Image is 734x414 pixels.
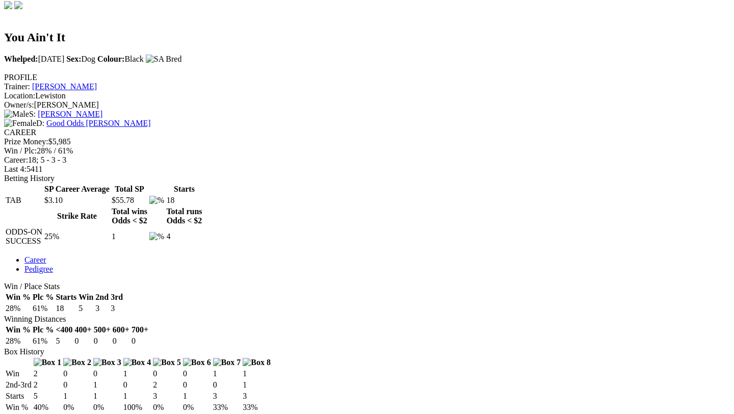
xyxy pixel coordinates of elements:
[93,358,121,367] img: Box 3
[63,402,92,412] td: 0%
[4,156,730,165] div: 18; 5 - 3 - 3
[153,358,181,367] img: Box 5
[123,391,152,401] td: 1
[5,292,31,302] th: Win %
[111,184,148,194] th: Total SP
[131,325,149,335] th: 700+
[63,391,92,401] td: 1
[5,303,31,314] td: 28%
[166,195,202,205] td: 18
[93,391,122,401] td: 1
[4,174,730,183] div: Betting History
[44,227,110,246] td: 25%
[112,325,130,335] th: 600+
[32,292,54,302] th: Plc %
[131,336,149,346] td: 0
[242,402,271,412] td: 33%
[123,402,152,412] td: 100%
[4,73,730,82] div: PROFILE
[4,110,29,119] img: Male
[123,380,152,390] td: 0
[46,119,150,127] a: Good Odds [PERSON_NAME]
[93,369,122,379] td: 0
[5,336,31,346] td: 28%
[4,31,730,44] h2: You Ain't It
[33,369,62,379] td: 2
[5,227,43,246] td: ODDS-ON SUCCESS
[4,137,730,146] div: $5,985
[213,369,242,379] td: 1
[152,380,181,390] td: 2
[32,325,54,335] th: Plc %
[213,402,242,412] td: 33%
[4,55,64,63] span: [DATE]
[152,391,181,401] td: 3
[33,402,62,412] td: 40%
[146,55,182,64] img: SA Bred
[24,265,53,273] a: Pedigree
[4,1,12,9] img: facebook.svg
[63,358,91,367] img: Box 2
[4,91,730,100] div: Lewiston
[4,282,730,291] div: Win / Place Stats
[243,358,271,367] img: Box 8
[74,336,92,346] td: 0
[149,232,164,241] img: %
[4,119,44,127] span: D:
[166,227,202,246] td: 4
[95,303,109,314] td: 3
[4,137,48,146] span: Prize Money:
[33,380,62,390] td: 2
[182,369,212,379] td: 0
[4,119,36,128] img: Female
[55,292,77,302] th: Starts
[4,82,30,91] span: Trainer:
[55,336,73,346] td: 5
[5,369,32,379] td: Win
[111,206,148,226] th: Total wins Odds < $2
[63,380,92,390] td: 0
[5,325,31,335] th: Win %
[93,336,111,346] td: 0
[110,292,123,302] th: 3rd
[182,402,212,412] td: 0%
[5,380,32,390] td: 2nd-3rd
[32,303,54,314] td: 61%
[32,336,54,346] td: 61%
[4,55,38,63] b: Whelped:
[123,358,151,367] img: Box 4
[97,55,124,63] b: Colour:
[166,184,202,194] th: Starts
[182,380,212,390] td: 0
[66,55,95,63] span: Dog
[44,195,110,205] td: $3.10
[242,380,271,390] td: 1
[66,55,81,63] b: Sex:
[111,227,148,246] td: 1
[78,303,94,314] td: 5
[5,195,43,205] td: TAB
[4,156,28,164] span: Career:
[4,165,27,173] span: Last 4:
[24,255,46,264] a: Career
[4,128,730,137] div: CAREER
[4,91,35,100] span: Location:
[93,380,122,390] td: 1
[97,55,144,63] span: Black
[4,146,730,156] div: 28% / 61%
[183,358,211,367] img: Box 6
[55,325,73,335] th: <400
[38,110,102,118] a: [PERSON_NAME]
[55,303,77,314] td: 18
[4,347,730,356] div: Box History
[34,358,62,367] img: Box 1
[112,336,130,346] td: 0
[182,391,212,401] td: 1
[4,100,730,110] div: [PERSON_NAME]
[78,292,94,302] th: Win
[5,402,32,412] td: Win %
[123,369,152,379] td: 1
[95,292,109,302] th: 2nd
[213,391,242,401] td: 3
[93,325,111,335] th: 500+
